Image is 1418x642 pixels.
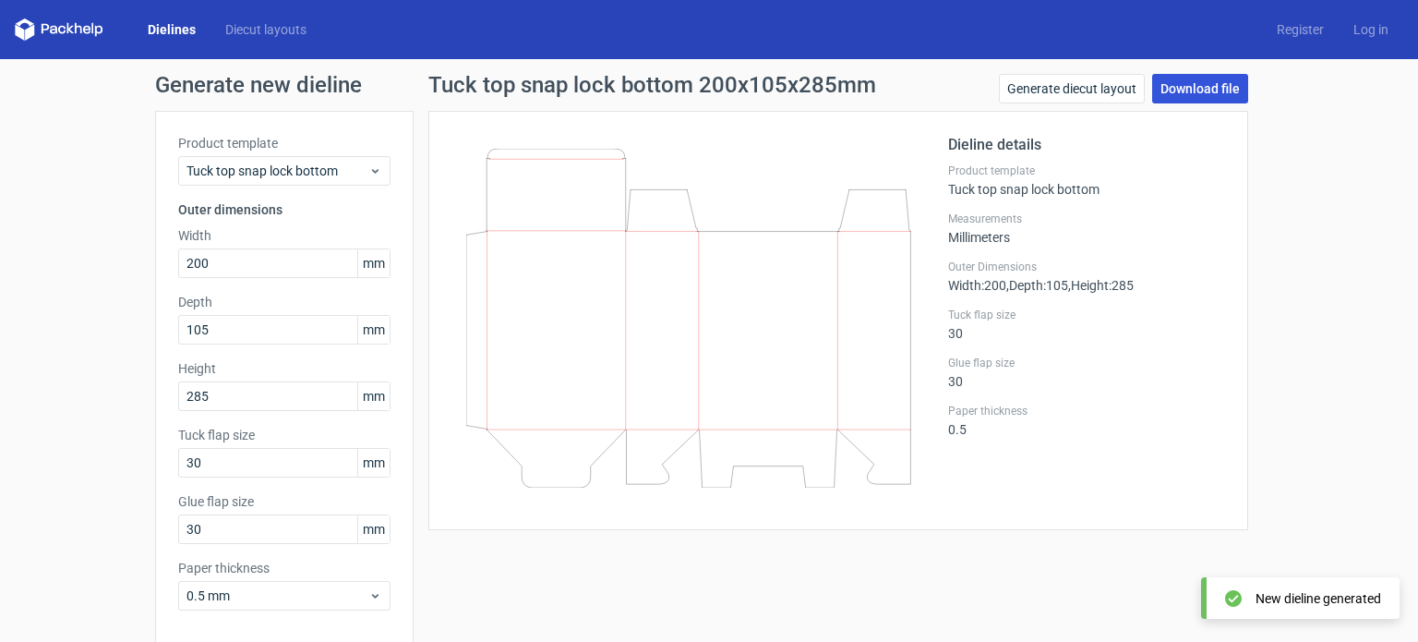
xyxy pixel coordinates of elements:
[948,212,1225,245] div: Millimeters
[948,356,1225,389] div: 30
[357,249,390,277] span: mm
[357,449,390,477] span: mm
[948,212,1225,226] label: Measurements
[178,426,391,444] label: Tuck flap size
[186,162,368,180] span: Tuck top snap lock bottom
[948,356,1225,370] label: Glue flap size
[178,359,391,378] label: Height
[357,382,390,410] span: mm
[178,492,391,511] label: Glue flap size
[1262,20,1339,39] a: Register
[948,404,1225,437] div: 0.5
[1068,278,1134,293] span: , Height : 285
[999,74,1145,103] a: Generate diecut layout
[186,587,368,605] span: 0.5 mm
[1256,589,1381,608] div: New dieline generated
[178,226,391,245] label: Width
[178,200,391,219] h3: Outer dimensions
[133,20,210,39] a: Dielines
[948,308,1225,322] label: Tuck flap size
[948,164,1225,178] label: Product template
[948,164,1225,197] div: Tuck top snap lock bottom
[948,404,1225,418] label: Paper thickness
[357,316,390,344] span: mm
[948,308,1225,341] div: 30
[1152,74,1248,103] a: Download file
[1006,278,1068,293] span: , Depth : 105
[357,515,390,543] span: mm
[210,20,321,39] a: Diecut layouts
[948,134,1225,156] h2: Dieline details
[155,74,1263,96] h1: Generate new dieline
[178,134,391,152] label: Product template
[178,559,391,577] label: Paper thickness
[948,278,1006,293] span: Width : 200
[428,74,876,96] h1: Tuck top snap lock bottom 200x105x285mm
[178,293,391,311] label: Depth
[948,260,1225,274] label: Outer Dimensions
[1339,20,1403,39] a: Log in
